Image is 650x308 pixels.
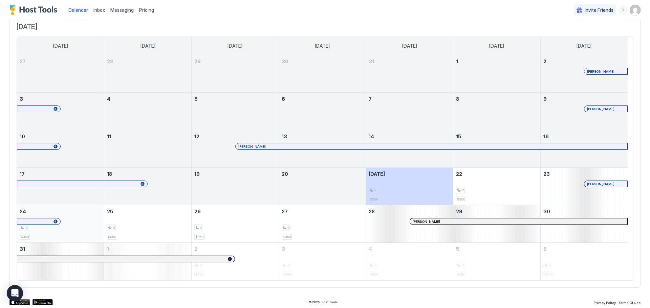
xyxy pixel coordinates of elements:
td: August 31, 2025 [17,243,104,280]
span: [DATE] [402,43,417,49]
a: August 6, 2025 [279,93,366,105]
span: 1 [456,58,458,64]
a: August 24, 2025 [17,205,104,218]
a: August 13, 2025 [279,130,366,143]
span: [DATE] [227,43,242,49]
td: September 4, 2025 [366,243,453,280]
a: August 8, 2025 [453,93,540,105]
div: [PERSON_NAME] [587,69,625,74]
a: August 29, 2025 [453,205,540,218]
span: 30 [543,209,550,214]
span: 2 [200,226,202,230]
span: 13 [282,134,287,139]
span: 2 [543,58,546,64]
span: Calendar [68,7,88,13]
td: July 31, 2025 [366,55,453,93]
span: 2 [287,226,289,230]
span: 3 [20,96,23,102]
a: September 3, 2025 [279,243,366,255]
td: August 3, 2025 [17,93,104,130]
td: September 6, 2025 [540,243,628,280]
a: August 14, 2025 [366,130,453,143]
a: Host Tools Logo [9,5,60,15]
a: Google Play Store [32,299,53,305]
td: August 13, 2025 [279,130,366,168]
span: 25 [107,209,113,214]
td: August 26, 2025 [191,205,279,243]
span: $350 [283,235,291,239]
td: August 4, 2025 [104,93,192,130]
td: August 21, 2025 [366,168,453,205]
td: August 8, 2025 [453,93,541,130]
td: July 30, 2025 [279,55,366,93]
span: 5 [194,96,198,102]
span: 4 [369,246,372,252]
span: 14 [369,134,374,139]
a: August 11, 2025 [104,130,191,143]
span: 30 [282,58,288,64]
a: September 2, 2025 [192,243,279,255]
span: 22 [456,171,462,177]
a: August 26, 2025 [192,205,279,218]
span: [DATE] [140,43,155,49]
a: August 25, 2025 [104,205,191,218]
span: [PERSON_NAME] [587,69,614,74]
td: August 9, 2025 [540,93,628,130]
span: [PERSON_NAME] [413,219,440,224]
a: August 27, 2025 [279,205,366,218]
td: August 19, 2025 [191,168,279,205]
span: 4 [107,96,110,102]
span: 17 [20,171,25,177]
span: 3 [282,246,285,252]
div: [PERSON_NAME] [587,182,625,186]
a: August 28, 2025 [366,205,453,218]
span: 31 [369,58,374,64]
span: 6 [543,246,547,252]
span: Privacy Policy [593,301,616,305]
span: 16 [543,134,549,139]
span: 29 [194,58,201,64]
a: July 31, 2025 [366,55,453,68]
a: September 6, 2025 [541,243,628,255]
div: menu [619,6,627,14]
td: August 22, 2025 [453,168,541,205]
td: August 20, 2025 [279,168,366,205]
span: 7 [369,96,372,102]
td: August 25, 2025 [104,205,192,243]
a: August 10, 2025 [17,130,104,143]
a: August 22, 2025 [453,168,540,180]
a: August 31, 2025 [17,243,104,255]
td: August 2, 2025 [540,55,628,93]
a: August 30, 2025 [541,205,628,218]
td: August 16, 2025 [540,130,628,168]
a: App Store [9,299,30,305]
a: July 29, 2025 [192,55,279,68]
a: August 20, 2025 [279,168,366,180]
a: Saturday [570,37,598,55]
a: August 1, 2025 [453,55,540,68]
td: September 2, 2025 [191,243,279,280]
span: 9 [543,96,547,102]
span: 31 [20,246,25,252]
span: 5 [456,246,459,252]
a: August 3, 2025 [17,93,104,105]
a: August 18, 2025 [104,168,191,180]
div: [PERSON_NAME] [587,107,625,111]
a: Tuesday [221,37,249,55]
span: Invite Friends [585,7,613,13]
td: July 29, 2025 [191,55,279,93]
a: September 5, 2025 [453,243,540,255]
span: 29 [456,209,462,214]
a: Calendar [68,6,88,14]
td: August 12, 2025 [191,130,279,168]
a: Monday [134,37,162,55]
td: September 1, 2025 [104,243,192,280]
td: July 27, 2025 [17,55,104,93]
span: 12 [194,134,199,139]
span: 23 [543,171,550,177]
a: July 28, 2025 [104,55,191,68]
span: [DATE] [315,43,330,49]
span: 28 [369,209,375,214]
